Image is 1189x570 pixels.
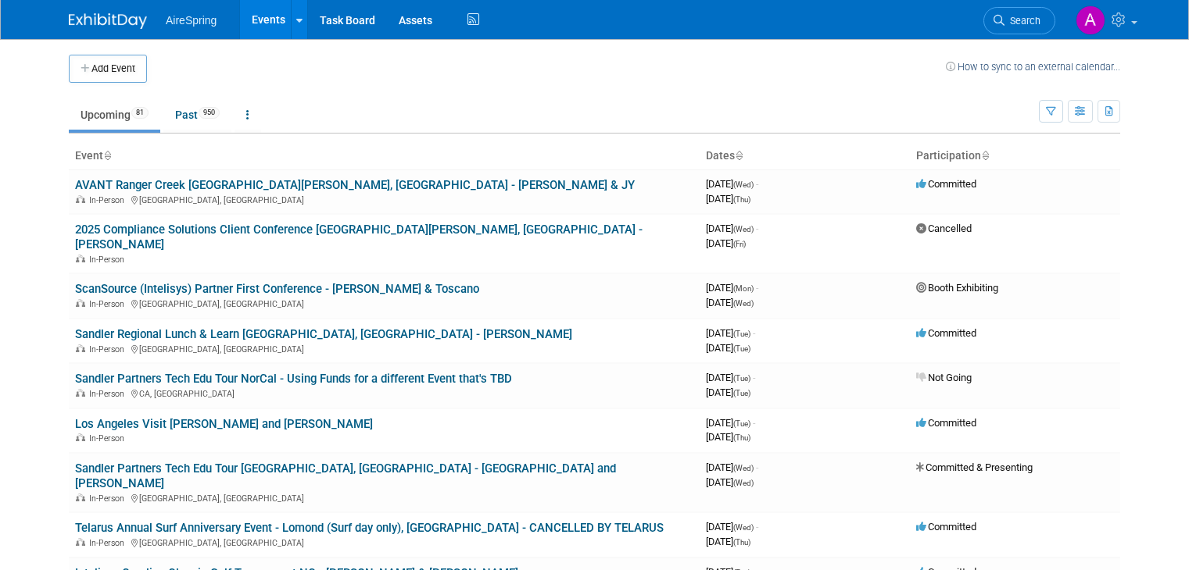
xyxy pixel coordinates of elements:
[75,342,693,354] div: [GEOGRAPHIC_DATA], [GEOGRAPHIC_DATA]
[733,389,750,397] span: (Tue)
[166,14,217,27] span: AireSpring
[75,178,635,192] a: AVANT Ranger Creek [GEOGRAPHIC_DATA][PERSON_NAME], [GEOGRAPHIC_DATA] - [PERSON_NAME] & JY
[733,419,750,428] span: (Tue)
[733,330,750,338] span: (Tue)
[706,521,758,533] span: [DATE]
[916,178,976,190] span: Committed
[89,299,129,309] span: In-Person
[753,372,755,383] span: -
[76,433,85,441] img: In-Person Event
[69,13,147,29] img: ExhibitDay
[733,299,754,308] span: (Wed)
[946,61,1120,73] a: How to sync to an external calendar...
[75,491,693,504] div: [GEOGRAPHIC_DATA], [GEOGRAPHIC_DATA]
[706,237,746,249] span: [DATE]
[753,327,755,339] span: -
[76,389,85,397] img: In-Person Event
[89,389,129,399] span: In-Person
[75,417,373,431] a: Los Angeles Visit [PERSON_NAME] and [PERSON_NAME]
[76,538,85,546] img: In-Person Event
[706,342,750,354] span: [DATE]
[163,100,231,130] a: Past950
[733,479,754,487] span: (Wed)
[733,464,754,472] span: (Wed)
[706,372,755,383] span: [DATE]
[76,255,85,262] img: In-Person Event
[733,344,750,353] span: (Tue)
[69,100,160,130] a: Upcoming81
[700,143,910,169] th: Dates
[910,143,1120,169] th: Participation
[733,225,754,233] span: (Wed)
[89,195,129,205] span: In-Person
[733,180,754,189] span: (Wed)
[733,240,746,248] span: (Fri)
[983,7,1055,34] a: Search
[733,538,750,547] span: (Thu)
[706,387,750,398] span: [DATE]
[916,223,972,234] span: Cancelled
[706,327,755,339] span: [DATE]
[753,417,755,429] span: -
[733,284,754,293] span: (Mon)
[706,282,758,294] span: [DATE]
[735,149,743,162] a: Sort by Start Date
[706,476,754,488] span: [DATE]
[706,297,754,308] span: [DATE]
[756,178,758,190] span: -
[916,521,976,533] span: Committed
[76,344,85,352] img: In-Person Event
[69,143,700,169] th: Event
[756,282,758,294] span: -
[916,282,998,294] span: Booth Exhibiting
[756,223,758,234] span: -
[706,536,750,547] span: [DATE]
[706,223,758,234] span: [DATE]
[756,521,758,533] span: -
[75,387,693,399] div: CA, [GEOGRAPHIC_DATA]
[75,223,643,251] a: 2025 Compliance Solutions Client Conference [GEOGRAPHIC_DATA][PERSON_NAME], [GEOGRAPHIC_DATA] - [...
[916,327,976,339] span: Committed
[1076,5,1105,35] img: Angie Handal
[75,297,693,309] div: [GEOGRAPHIC_DATA], [GEOGRAPHIC_DATA]
[89,493,129,504] span: In-Person
[756,461,758,473] span: -
[76,299,85,307] img: In-Person Event
[916,417,976,429] span: Committed
[916,372,972,383] span: Not Going
[706,417,755,429] span: [DATE]
[916,461,1033,473] span: Committed & Presenting
[75,372,512,386] a: Sandler Partners Tech Edu Tour NorCal - Using Funds for a different Event that's TBD
[733,195,750,204] span: (Thu)
[706,461,758,473] span: [DATE]
[89,538,129,548] span: In-Person
[199,107,220,119] span: 950
[733,433,750,442] span: (Thu)
[103,149,111,162] a: Sort by Event Name
[76,493,85,501] img: In-Person Event
[89,255,129,265] span: In-Person
[89,344,129,354] span: In-Person
[733,374,750,383] span: (Tue)
[75,282,479,296] a: ScanSource (Intelisys) Partner First Conference - [PERSON_NAME] & Toscano
[131,107,149,119] span: 81
[69,55,147,83] button: Add Event
[76,195,85,203] img: In-Person Event
[75,327,572,341] a: Sandler Regional Lunch & Learn [GEOGRAPHIC_DATA], [GEOGRAPHIC_DATA] - [PERSON_NAME]
[706,193,750,205] span: [DATE]
[75,193,693,205] div: [GEOGRAPHIC_DATA], [GEOGRAPHIC_DATA]
[733,523,754,532] span: (Wed)
[706,431,750,443] span: [DATE]
[706,178,758,190] span: [DATE]
[75,461,616,490] a: Sandler Partners Tech Edu Tour [GEOGRAPHIC_DATA], [GEOGRAPHIC_DATA] - [GEOGRAPHIC_DATA] and [PERS...
[1005,15,1040,27] span: Search
[89,433,129,444] span: In-Person
[981,149,989,162] a: Sort by Participation Type
[75,521,664,535] a: Telarus Annual Surf Anniversary Event - Lomond (Surf day only), [GEOGRAPHIC_DATA] - CANCELLED BY ...
[75,536,693,548] div: [GEOGRAPHIC_DATA], [GEOGRAPHIC_DATA]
